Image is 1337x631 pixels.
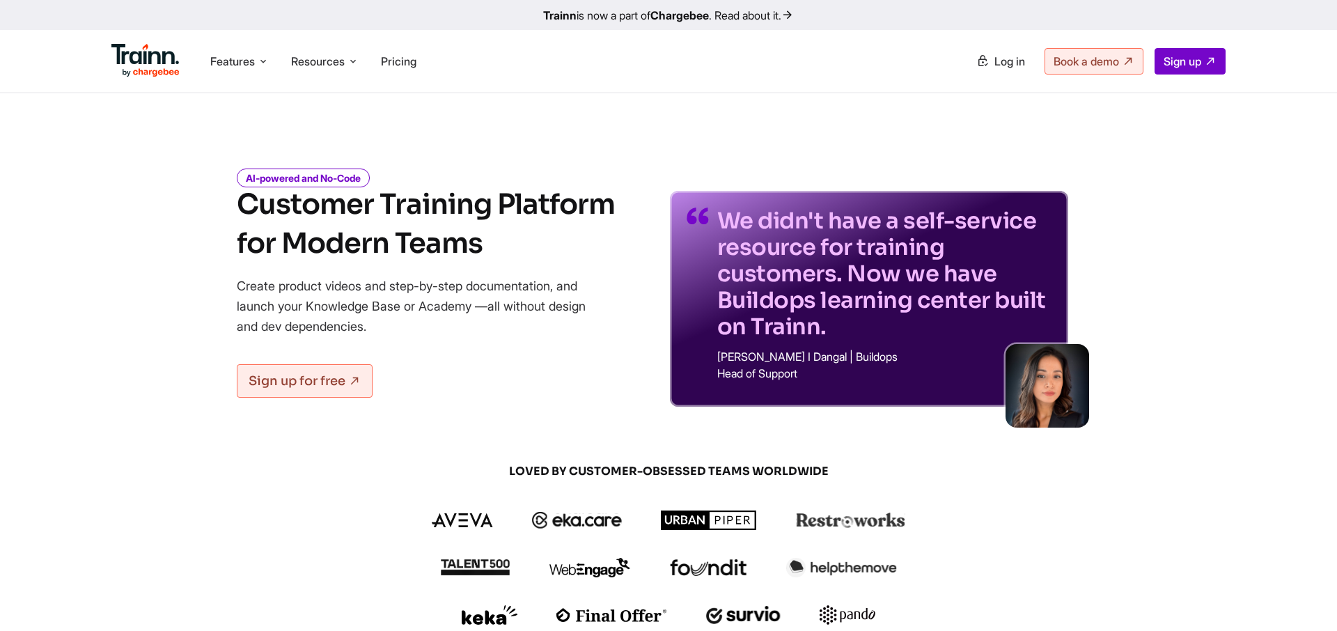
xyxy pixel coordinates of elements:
img: helpthemove logo [786,558,897,577]
a: Book a demo [1045,48,1143,75]
img: quotes-purple.41a7099.svg [687,208,709,224]
b: Chargebee [650,8,709,22]
a: Sign up [1155,48,1226,75]
i: AI-powered and No-Code [237,169,370,187]
img: survio logo [706,606,781,624]
span: Sign up [1164,54,1201,68]
a: Log in [968,49,1033,74]
img: restroworks logo [796,513,905,528]
span: LOVED BY CUSTOMER-OBSESSED TEAMS WORLDWIDE [334,464,1003,479]
p: We didn't have a self-service resource for training customers. Now we have Buildops learning cent... [717,208,1051,340]
span: Resources [291,54,345,69]
a: Pricing [381,54,416,68]
span: Log in [994,54,1025,68]
img: keka logo [462,605,517,625]
img: sabina-buildops.d2e8138.png [1006,344,1089,428]
span: Book a demo [1054,54,1119,68]
img: urbanpiper logo [661,511,757,530]
h1: Customer Training Platform for Modern Teams [237,185,615,263]
img: Trainn Logo [111,44,180,77]
img: finaloffer logo [556,608,667,622]
img: talent500 logo [440,559,510,576]
img: foundit logo [669,559,747,576]
p: Head of Support [717,368,1051,379]
span: Features [210,54,255,69]
img: aveva logo [432,513,493,527]
img: pando logo [820,605,875,625]
img: webengage logo [549,558,630,577]
a: Sign up for free [237,364,373,398]
p: [PERSON_NAME] I Dangal | Buildops [717,351,1051,362]
p: Create product videos and step-by-step documentation, and launch your Knowledge Base or Academy —... [237,276,606,336]
img: ekacare logo [532,512,623,529]
b: Trainn [543,8,577,22]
